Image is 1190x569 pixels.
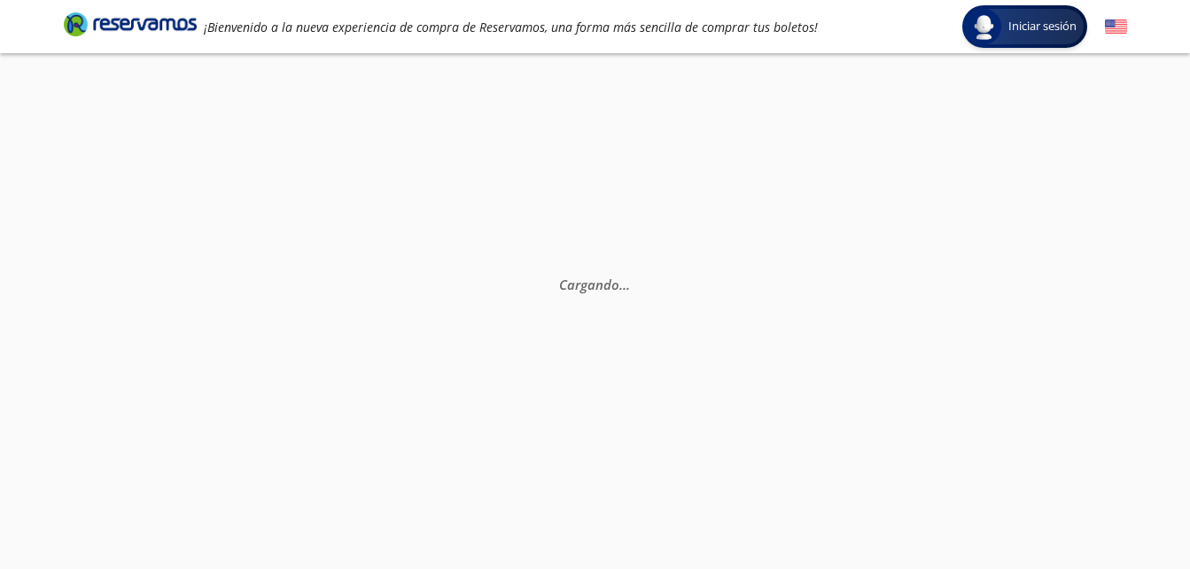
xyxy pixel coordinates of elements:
[64,11,197,37] i: Brand Logo
[64,11,197,43] a: Brand Logo
[619,276,623,293] span: .
[623,276,626,293] span: .
[1001,18,1084,35] span: Iniciar sesión
[626,276,630,293] span: .
[559,276,630,293] em: Cargando
[1105,16,1127,38] button: English
[204,19,818,35] em: ¡Bienvenido a la nueva experiencia de compra de Reservamos, una forma más sencilla de comprar tus...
